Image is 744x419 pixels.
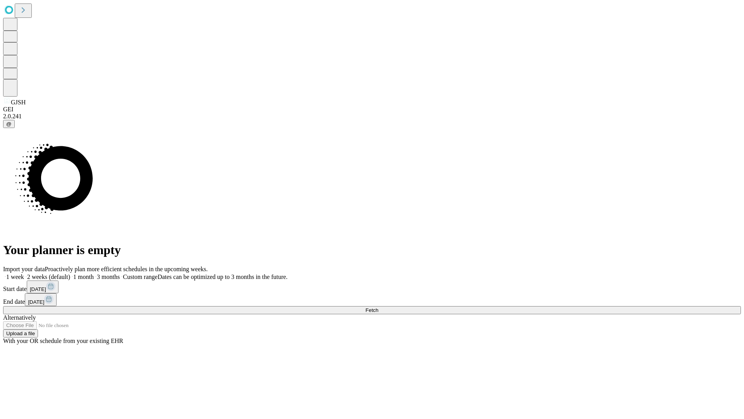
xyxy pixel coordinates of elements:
span: Dates can be optimized up to 3 months in the future. [158,274,288,280]
span: Custom range [123,274,157,280]
span: 2 weeks (default) [27,274,70,280]
span: 1 week [6,274,24,280]
div: 2.0.241 [3,113,741,120]
button: [DATE] [25,293,57,306]
span: Alternatively [3,314,36,321]
span: 3 months [97,274,120,280]
div: End date [3,293,741,306]
button: [DATE] [27,280,59,293]
span: GJSH [11,99,26,106]
span: 1 month [73,274,94,280]
button: @ [3,120,15,128]
span: [DATE] [28,299,44,305]
span: Import your data [3,266,45,272]
button: Fetch [3,306,741,314]
div: GEI [3,106,741,113]
div: Start date [3,280,741,293]
span: [DATE] [30,286,46,292]
span: Fetch [365,307,378,313]
span: With your OR schedule from your existing EHR [3,338,123,344]
h1: Your planner is empty [3,243,741,257]
button: Upload a file [3,329,38,338]
span: @ [6,121,12,127]
span: Proactively plan more efficient schedules in the upcoming weeks. [45,266,208,272]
